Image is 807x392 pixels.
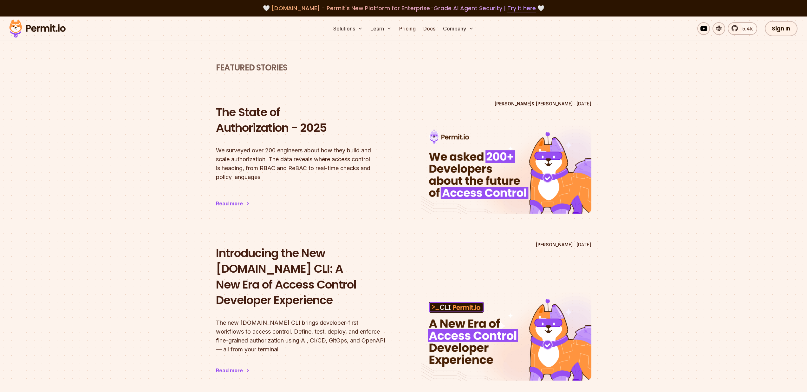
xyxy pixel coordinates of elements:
[440,22,476,35] button: Company
[536,242,573,248] p: [PERSON_NAME]
[216,62,591,74] h1: Featured Stories
[331,22,365,35] button: Solutions
[421,22,438,35] a: Docs
[421,125,591,214] img: The State of Authorization - 2025
[507,4,536,12] a: Try it here
[739,25,753,32] span: 5.4k
[216,104,386,136] h2: The State of Authorization - 2025
[576,101,591,106] time: [DATE]
[728,22,757,35] a: 5.4k
[495,101,573,107] p: [PERSON_NAME] & [PERSON_NAME]
[421,292,591,381] img: Introducing the New Permit.io CLI: A New Era of Access Control Developer Experience
[216,245,386,308] h2: Introducing the New [DOMAIN_NAME] CLI: A New Era of Access Control Developer Experience
[216,367,243,374] div: Read more
[216,318,386,354] p: The new [DOMAIN_NAME] CLI brings developer-first workflows to access control. Define, test, deplo...
[397,22,418,35] a: Pricing
[15,4,792,13] div: 🤍 🤍
[576,242,591,247] time: [DATE]
[368,22,394,35] button: Learn
[271,4,536,12] span: [DOMAIN_NAME] - Permit's New Platform for Enterprise-Grade AI Agent Security |
[216,98,591,226] a: The State of Authorization - 2025[PERSON_NAME]& [PERSON_NAME][DATE]The State of Authorization - 2...
[216,146,386,182] p: We surveyed over 200 engineers about how they build and scale authorization. The data reveals whe...
[216,200,243,207] div: Read more
[765,21,797,36] a: Sign In
[6,18,68,39] img: Permit logo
